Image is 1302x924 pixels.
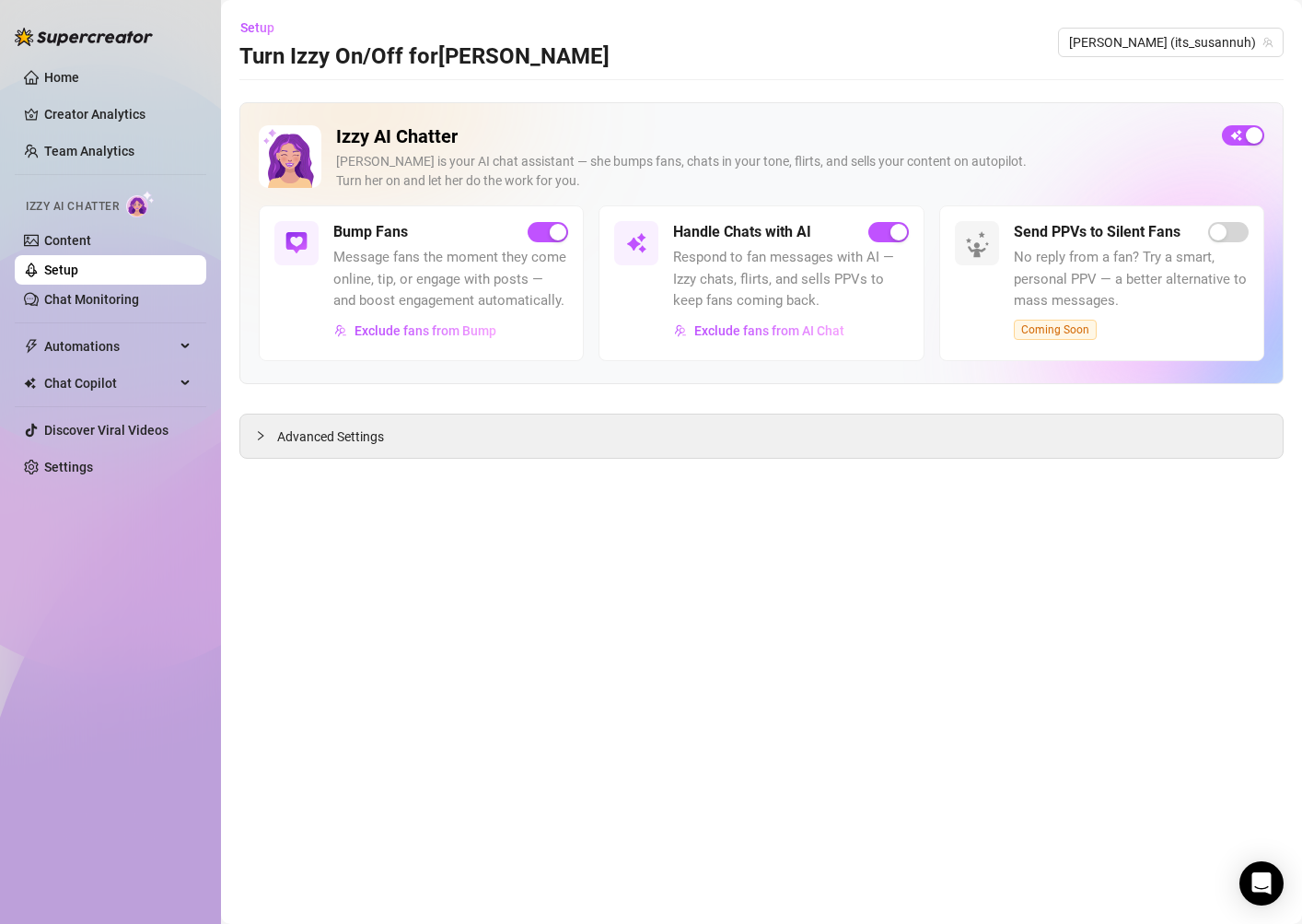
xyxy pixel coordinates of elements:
h2: Izzy AI Chatter [336,125,1207,148]
a: Creator Analytics [44,99,192,129]
a: Chat Monitoring [44,292,139,307]
span: Advanced Settings [277,427,384,447]
button: Exclude fans from AI Chat [673,316,845,345]
span: Exclude fans from AI Chat [694,323,844,338]
h3: Turn Izzy On/Off for [PERSON_NAME] [239,42,610,72]
div: Open Intercom Messenger [1239,861,1284,906]
span: Automations [44,332,175,361]
span: team [1262,37,1273,48]
img: svg%3e [674,324,687,337]
img: AI Chatter [126,191,155,217]
span: No reply from a fan? Try a smart, personal PPV — a better alternative to mass messages. [1014,247,1249,312]
span: collapsed [255,430,266,441]
a: Discover Viral Videos [44,423,169,438]
a: Setup [44,263,78,277]
a: Settings [44,460,93,474]
span: Respond to fan messages with AI — Izzy chats, flirts, and sells PPVs to keep fans coming back. [673,247,908,312]
span: Setup [240,20,274,35]
button: Exclude fans from Bump [333,316,497,345]
a: Home [44,70,79,85]
img: silent-fans-ppv-o-N6Mmdf.svg [965,231,994,261]
img: logo-BBDzfeDw.svg [15,28,153,46]
img: svg%3e [334,324,347,337]
span: Coming Soon [1014,320,1097,340]
a: Content [44,233,91,248]
img: svg%3e [625,232,647,254]
img: Izzy AI Chatter [259,125,321,188]
button: Setup [239,13,289,42]
span: Chat Copilot [44,368,175,398]
a: Team Analytics [44,144,134,158]
h5: Send PPVs to Silent Fans [1014,221,1180,243]
span: thunderbolt [24,339,39,354]
img: Chat Copilot [24,377,36,390]
div: [PERSON_NAME] is your AI chat assistant — she bumps fans, chats in your tone, flirts, and sells y... [336,152,1207,191]
img: svg%3e [285,232,308,254]
span: Izzy AI Chatter [26,198,119,216]
span: Exclude fans from Bump [355,323,496,338]
h5: Handle Chats with AI [673,221,811,243]
span: Message fans the moment they come online, tip, or engage with posts — and boost engagement automa... [333,247,568,312]
div: collapsed [255,426,277,446]
span: Susanna (its_susannuh) [1069,29,1273,56]
h5: Bump Fans [333,221,408,243]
